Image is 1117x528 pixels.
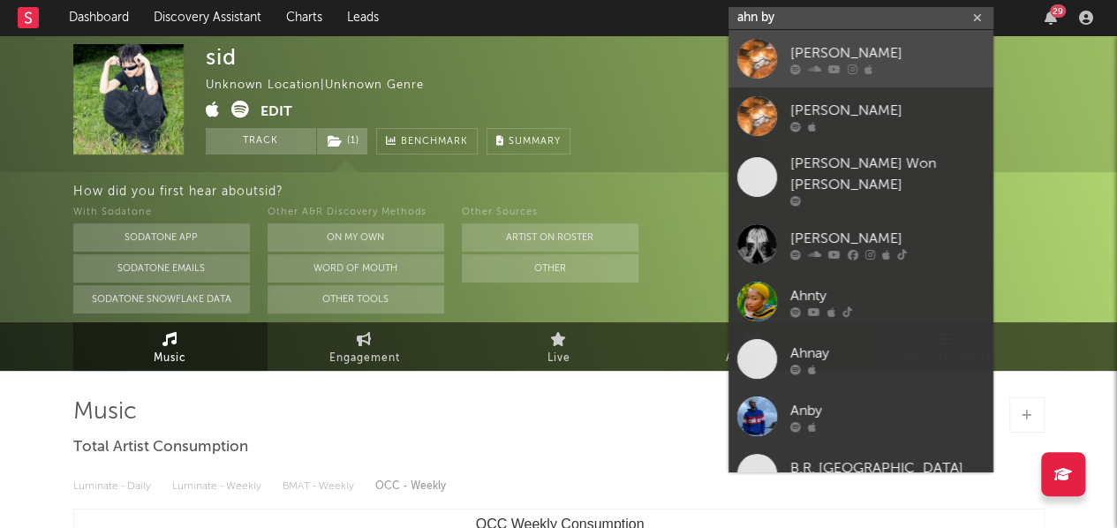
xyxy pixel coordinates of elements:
[728,445,993,502] a: B.R. [GEOGRAPHIC_DATA]
[790,228,985,249] div: [PERSON_NAME]
[268,223,444,252] button: On My Own
[790,457,985,479] div: B.R. [GEOGRAPHIC_DATA]
[268,285,444,313] button: Other Tools
[462,322,656,371] a: Live
[206,75,444,96] div: Unknown Location | Unknown Genre
[73,437,248,458] span: Total Artist Consumption
[790,285,985,306] div: Ahnty
[728,145,993,215] a: [PERSON_NAME] Won [PERSON_NAME]
[487,128,570,155] button: Summary
[206,128,316,155] button: Track
[317,128,367,155] button: (1)
[728,7,993,29] input: Search for artists
[462,254,638,283] button: Other
[509,137,561,147] span: Summary
[268,202,444,223] div: Other A&R Discovery Methods
[728,273,993,330] a: Ahnty
[401,132,468,153] span: Benchmark
[462,202,638,223] div: Other Sources
[1045,11,1057,25] button: 29
[726,348,780,369] span: Audience
[1050,4,1066,18] div: 29
[728,388,993,445] a: Anby
[260,101,292,123] button: Edit
[790,154,985,196] div: [PERSON_NAME] Won [PERSON_NAME]
[728,87,993,145] a: [PERSON_NAME]
[316,128,368,155] span: ( 1 )
[728,30,993,87] a: [PERSON_NAME]
[790,100,985,121] div: [PERSON_NAME]
[73,202,250,223] div: With Sodatone
[547,348,570,369] span: Live
[73,322,268,371] a: Music
[154,348,186,369] span: Music
[728,215,993,273] a: [PERSON_NAME]
[656,322,850,371] a: Audience
[462,223,638,252] button: Artist on Roster
[790,42,985,64] div: [PERSON_NAME]
[790,400,985,421] div: Anby
[73,223,250,252] button: Sodatone App
[728,330,993,388] a: Ahnay
[268,322,462,371] a: Engagement
[206,44,237,70] div: sid
[268,254,444,283] button: Word Of Mouth
[790,343,985,364] div: Ahnay
[73,254,250,283] button: Sodatone Emails
[376,128,478,155] a: Benchmark
[329,348,400,369] span: Engagement
[73,285,250,313] button: Sodatone Snowflake Data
